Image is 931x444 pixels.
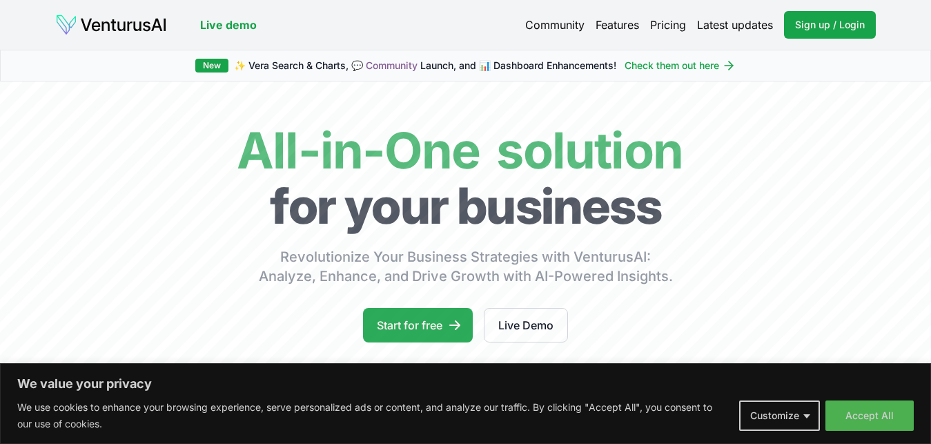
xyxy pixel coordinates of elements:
[650,17,686,33] a: Pricing
[363,308,473,342] a: Start for free
[17,376,914,392] p: We value your privacy
[596,17,639,33] a: Features
[795,18,865,32] span: Sign up / Login
[195,59,228,73] div: New
[17,399,729,432] p: We use cookies to enhance your browsing experience, serve personalized ads or content, and analyz...
[625,59,736,73] a: Check them out here
[366,59,418,71] a: Community
[525,17,585,33] a: Community
[697,17,773,33] a: Latest updates
[739,400,820,431] button: Customize
[484,308,568,342] a: Live Demo
[825,400,914,431] button: Accept All
[200,17,257,33] a: Live demo
[234,59,616,73] span: ✨ Vera Search & Charts, 💬 Launch, and 📊 Dashboard Enhancements!
[784,11,876,39] a: Sign up / Login
[55,14,167,36] img: logo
